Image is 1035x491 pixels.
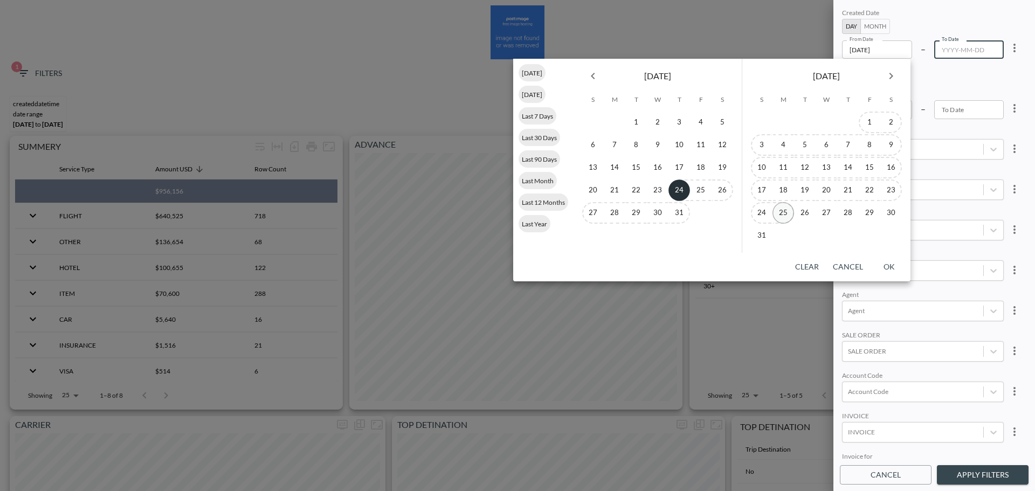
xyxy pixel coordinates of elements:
button: 25 [690,179,712,201]
button: more [1004,381,1025,402]
button: 15 [625,157,647,178]
button: 12 [794,157,816,178]
button: 2 [647,112,668,133]
button: 23 [647,179,668,201]
button: 21 [837,179,859,201]
button: more [1004,421,1025,442]
button: 10 [751,157,772,178]
button: 31 [751,225,772,246]
button: 23 [880,179,902,201]
span: Monday [774,89,793,110]
button: 13 [816,157,837,178]
span: Last 90 Days [519,155,560,163]
span: Wednesday [648,89,667,110]
button: 28 [837,202,859,224]
span: Tuesday [626,89,646,110]
button: 5 [712,112,733,133]
button: 18 [690,157,712,178]
button: 14 [837,157,859,178]
div: Created Date [842,9,1004,19]
button: 28 [604,202,625,224]
span: [DATE] [644,68,671,84]
button: more [1004,219,1025,240]
button: 3 [751,134,772,156]
button: 30 [647,202,668,224]
button: Month [860,19,890,34]
span: Thursday [838,89,858,110]
button: 1 [859,112,880,133]
div: Last 30 Days [519,129,560,146]
button: 10 [668,134,690,156]
button: more [1004,340,1025,362]
button: 22 [625,179,647,201]
span: Last 7 Days [519,112,556,120]
button: 5 [794,134,816,156]
button: 16 [880,157,902,178]
div: Last 90 Days [519,150,560,168]
button: 19 [794,179,816,201]
button: 27 [582,202,604,224]
button: 8 [625,134,647,156]
button: 6 [582,134,604,156]
button: Clear [790,257,824,277]
span: Thursday [670,89,689,110]
button: 6 [816,134,837,156]
button: 31 [668,202,690,224]
button: 4 [772,134,794,156]
button: 17 [751,179,772,201]
input: YYYY-MM-DD [934,40,1004,59]
button: 30 [880,202,902,224]
div: Agent [842,291,1004,301]
div: Invoice for [842,452,1004,462]
button: 9 [647,134,668,156]
button: Day [842,19,861,34]
span: Saturday [881,89,901,110]
label: From Date [850,36,873,43]
button: 9 [880,134,902,156]
button: 17 [668,157,690,178]
span: Last Month [519,177,557,185]
button: 22 [859,179,880,201]
span: Monday [605,89,624,110]
button: 12 [712,134,733,156]
button: more [1004,178,1025,200]
button: 29 [859,202,880,224]
div: INVOICE [842,412,1004,422]
button: 21 [604,179,625,201]
div: Account Code [842,371,1004,382]
button: 15 [859,157,880,178]
button: 27 [816,202,837,224]
button: OK [872,257,906,277]
button: 14 [604,157,625,178]
button: 25 [772,202,794,224]
button: 7 [604,134,625,156]
button: 24 [751,202,772,224]
button: 11 [690,134,712,156]
button: more [1004,37,1025,59]
span: [DATE] [813,68,840,84]
div: Last 12 Months [519,193,568,211]
div: [DATE] [519,64,546,81]
button: more [1004,98,1025,119]
button: 20 [816,179,837,201]
div: SALE ORDER [842,331,1004,341]
span: [DATE] [519,69,546,77]
div: Account Name [842,169,1004,179]
span: Friday [860,89,879,110]
div: Last Year [519,215,550,232]
span: Friday [691,89,710,110]
button: 20 [582,179,604,201]
div: GROUP ID [842,250,1004,260]
div: Last 7 Days [519,107,556,125]
button: 29 [625,202,647,224]
span: Last Year [519,220,550,228]
button: more [1004,138,1025,160]
button: 26 [794,202,816,224]
div: Last Month [519,172,557,189]
button: 19 [712,157,733,178]
span: Sunday [752,89,771,110]
button: more [1004,259,1025,281]
button: Previous month [582,65,604,87]
div: Departure Date [842,68,1004,79]
p: – [921,102,926,115]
